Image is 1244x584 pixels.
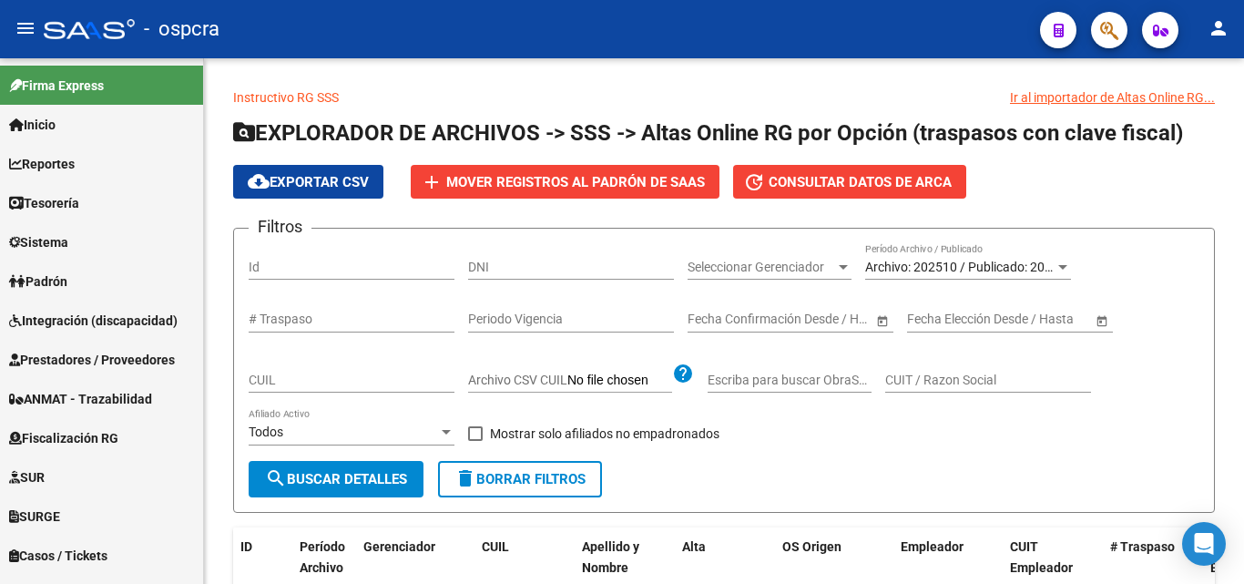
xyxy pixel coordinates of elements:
[15,17,36,39] mat-icon: menu
[989,312,1078,327] input: Fecha fin
[9,428,118,448] span: Fiscalización RG
[438,461,602,497] button: Borrar Filtros
[9,193,79,213] span: Tesorería
[1208,17,1229,39] mat-icon: person
[1010,539,1073,575] span: CUIT Empleador
[9,154,75,174] span: Reportes
[233,120,1183,146] span: EXPLORADOR DE ARCHIVOS -> SSS -> Altas Online RG por Opción (traspasos con clave fiscal)
[682,539,706,554] span: Alta
[769,174,952,190] span: Consultar datos de ARCA
[249,214,311,240] h3: Filtros
[9,507,60,527] span: SURGE
[1010,87,1215,108] div: Ir al importador de Altas Online RG...
[265,471,407,487] span: Buscar Detalles
[144,9,219,49] span: - ospcra
[446,174,705,190] span: Mover registros al PADRÓN de SAAS
[567,373,672,389] input: Archivo CSV CUIL
[688,312,754,327] input: Fecha inicio
[770,312,859,327] input: Fecha fin
[9,389,152,409] span: ANMAT - Trazabilidad
[240,539,252,554] span: ID
[421,171,443,193] mat-icon: add
[468,373,567,387] span: Archivo CSV CUIL
[865,260,1074,274] span: Archivo: 202510 / Publicado: 202509
[490,423,719,445] span: Mostrar solo afiliados no empadronados
[582,539,639,575] span: Apellido y Nombre
[1092,311,1111,330] button: Open calendar
[9,311,178,331] span: Integración (discapacidad)
[9,546,107,566] span: Casos / Tickets
[411,165,719,199] button: Mover registros al PADRÓN de SAAS
[9,115,56,135] span: Inicio
[482,539,509,554] span: CUIL
[363,539,435,554] span: Gerenciador
[249,461,423,497] button: Buscar Detalles
[672,363,694,384] mat-icon: help
[248,170,270,192] mat-icon: cloud_download
[688,260,835,275] span: Seleccionar Gerenciador
[265,467,287,489] mat-icon: search
[454,467,476,489] mat-icon: delete
[249,425,283,439] span: Todos
[1182,522,1226,566] div: Open Intercom Messenger
[872,311,892,330] button: Open calendar
[733,165,966,199] button: Consultar datos de ARCA
[233,165,383,199] button: Exportar CSV
[901,539,964,554] span: Empleador
[743,171,765,193] mat-icon: update
[9,272,67,292] span: Padrón
[9,232,68,252] span: Sistema
[9,467,45,487] span: SUR
[233,90,339,105] a: Instructivo RG SSS
[1110,539,1175,554] span: # Traspaso
[9,350,175,370] span: Prestadores / Proveedores
[454,471,586,487] span: Borrar Filtros
[248,174,369,190] span: Exportar CSV
[907,312,974,327] input: Fecha inicio
[300,539,345,575] span: Período Archivo
[782,539,841,554] span: OS Origen
[9,76,104,96] span: Firma Express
